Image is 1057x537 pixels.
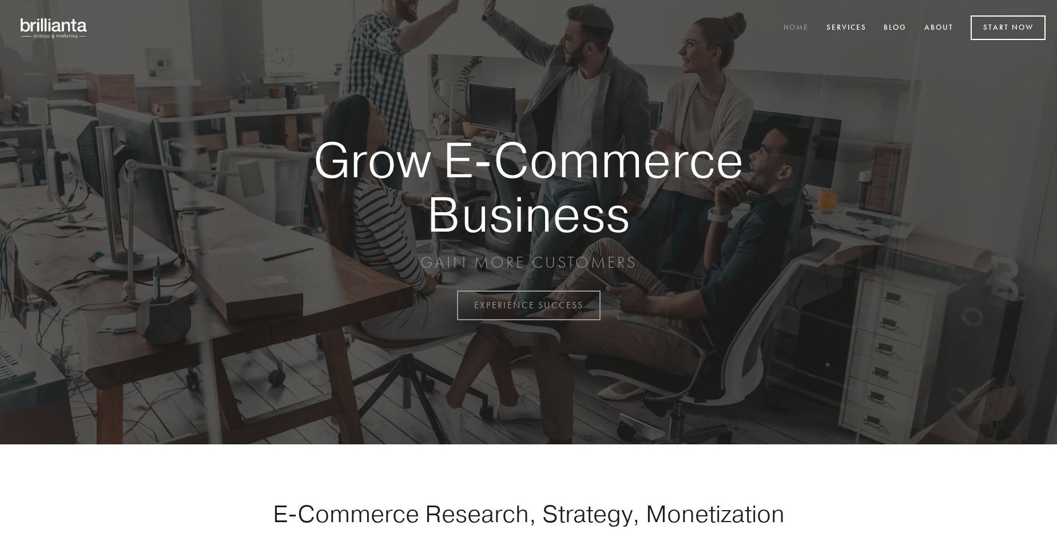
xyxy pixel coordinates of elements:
a: Services [819,19,874,38]
strong: Grow E-Commerce Business [273,133,784,241]
p: GAIN MORE CUSTOMERS [273,252,784,273]
a: Home [776,19,816,38]
a: About [917,19,961,38]
h1: E-Commerce Research, Strategy, Monetization [237,499,820,528]
a: Start Now [971,15,1046,40]
a: Blog [876,19,914,38]
img: brillianta - research, strategy, marketing [11,11,97,45]
a: EXPERIENCE SUCCESS [457,291,601,320]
